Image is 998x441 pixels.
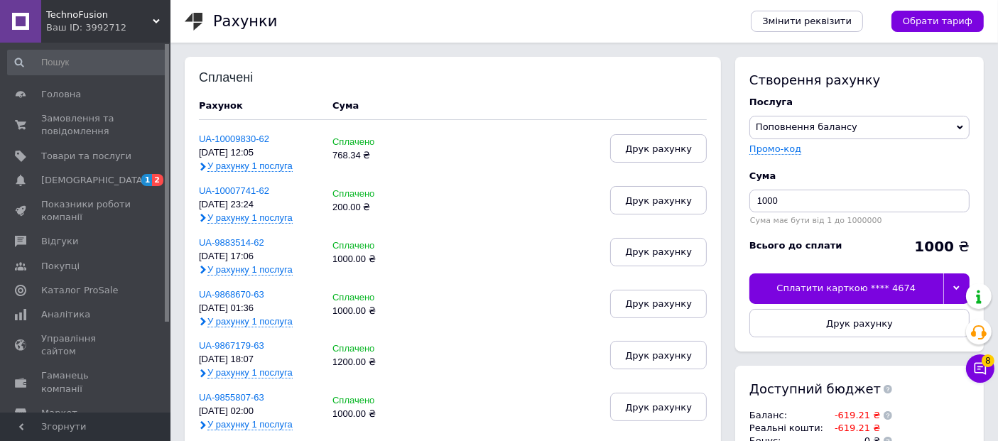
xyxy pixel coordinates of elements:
[332,202,413,213] div: 200.00 ₴
[982,354,994,367] span: 8
[749,409,827,422] td: Баланс :
[199,289,264,300] a: UA-9868670-63
[625,143,692,154] span: Друк рахунку
[199,148,318,158] div: [DATE] 12:05
[41,198,131,224] span: Показники роботи компанії
[749,380,881,398] span: Доступний бюджет
[914,238,954,255] b: 1000
[332,344,413,354] div: Сплачено
[332,293,413,303] div: Сплачено
[903,15,972,28] span: Обрати тариф
[625,298,692,309] span: Друк рахунку
[332,137,413,148] div: Сплачено
[207,264,293,276] span: У рахунку 1 послуга
[625,195,692,206] span: Друк рахунку
[332,254,413,265] div: 1000.00 ₴
[41,174,146,187] span: [DEMOGRAPHIC_DATA]
[207,367,293,379] span: У рахунку 1 послуга
[332,241,413,251] div: Сплачено
[199,134,269,144] a: UA-10009830-62
[199,392,264,403] a: UA-9855807-63
[41,407,77,420] span: Маркет
[199,303,318,314] div: [DATE] 01:36
[41,284,118,297] span: Каталог ProSale
[332,189,413,200] div: Сплачено
[749,273,943,303] div: Сплатити карткою **** 4674
[749,170,970,183] div: Cума
[966,354,994,383] button: Чат з покупцем8
[332,409,413,420] div: 1000.00 ₴
[199,99,318,112] div: Рахунок
[332,306,413,317] div: 1000.00 ₴
[749,143,801,154] label: Промо-код
[756,121,857,132] span: Поповнення балансу
[749,96,970,109] div: Послуга
[610,134,707,163] button: Друк рахунку
[207,316,293,327] span: У рахунку 1 послуга
[749,239,842,252] div: Всього до сплати
[625,246,692,257] span: Друк рахунку
[332,151,413,161] div: 768.34 ₴
[749,71,970,89] div: Створення рахунку
[199,237,264,248] a: UA-9883514-62
[213,13,277,30] h1: Рахунки
[41,332,131,358] span: Управління сайтом
[610,393,707,421] button: Друк рахунку
[827,409,880,422] td: -619.21 ₴
[199,354,318,365] div: [DATE] 18:07
[332,99,359,112] div: Cума
[199,71,292,85] div: Сплачені
[46,21,170,34] div: Ваш ID: 3992712
[199,251,318,262] div: [DATE] 17:06
[762,15,852,28] span: Змінити реквізити
[625,402,692,413] span: Друк рахунку
[41,150,131,163] span: Товари та послуги
[141,174,153,186] span: 1
[41,235,78,248] span: Відгуки
[610,341,707,369] button: Друк рахунку
[749,190,970,212] input: Введіть суму
[749,216,970,225] div: Сума має бути від 1 до 1000000
[199,200,318,210] div: [DATE] 23:24
[207,160,293,172] span: У рахунку 1 послуга
[41,88,81,101] span: Головна
[332,396,413,406] div: Сплачено
[610,186,707,214] button: Друк рахунку
[826,318,893,329] span: Друк рахунку
[827,422,880,435] td: -619.21 ₴
[891,11,984,32] a: Обрати тариф
[41,308,90,321] span: Аналітика
[332,357,413,368] div: 1200.00 ₴
[199,340,264,351] a: UA-9867179-63
[199,185,269,196] a: UA-10007741-62
[41,260,80,273] span: Покупці
[749,422,827,435] td: Реальні кошти :
[751,11,863,32] a: Змінити реквізити
[610,290,707,318] button: Друк рахунку
[46,9,153,21] span: TechnoFusion
[749,309,970,337] button: Друк рахунку
[625,350,692,361] span: Друк рахунку
[152,174,163,186] span: 2
[207,212,293,224] span: У рахунку 1 послуга
[7,50,168,75] input: Пошук
[207,419,293,430] span: У рахунку 1 послуга
[41,112,131,138] span: Замовлення та повідомлення
[199,406,318,417] div: [DATE] 02:00
[610,238,707,266] button: Друк рахунку
[914,239,970,254] div: ₴
[41,369,131,395] span: Гаманець компанії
